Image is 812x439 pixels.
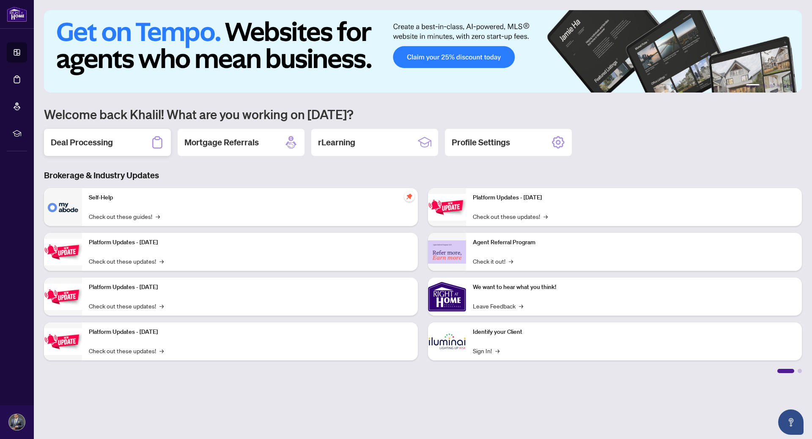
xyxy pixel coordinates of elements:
[184,136,259,148] h2: Mortgage Referrals
[404,191,414,202] span: pushpin
[89,256,164,266] a: Check out these updates!→
[473,346,499,355] a: Sign In!→
[89,212,160,221] a: Check out these guides!→
[44,284,82,310] img: Platform Updates - July 21, 2025
[495,346,499,355] span: →
[746,84,760,87] button: 1
[89,301,164,311] a: Check out these updates!→
[452,136,510,148] h2: Profile Settings
[7,6,27,22] img: logo
[44,106,802,122] h1: Welcome back Khalil! What are you working on [DATE]?
[473,212,548,221] a: Check out these updates!→
[89,346,164,355] a: Check out these updates!→
[44,10,802,93] img: Slide 0
[89,283,411,292] p: Platform Updates - [DATE]
[89,193,411,202] p: Self-Help
[509,256,513,266] span: →
[156,212,160,221] span: →
[776,84,780,87] button: 4
[473,238,795,247] p: Agent Referral Program
[770,84,773,87] button: 3
[9,414,25,430] img: Profile Icon
[428,240,466,264] img: Agent Referral Program
[428,278,466,316] img: We want to hear what you think!
[473,193,795,202] p: Platform Updates - [DATE]
[519,301,523,311] span: →
[44,188,82,226] img: Self-Help
[428,194,466,221] img: Platform Updates - June 23, 2025
[783,84,787,87] button: 5
[159,301,164,311] span: →
[89,238,411,247] p: Platform Updates - [DATE]
[44,328,82,355] img: Platform Updates - July 8, 2025
[428,322,466,360] img: Identify your Client
[790,84,793,87] button: 6
[473,256,513,266] a: Check it out!→
[778,409,804,435] button: Open asap
[473,283,795,292] p: We want to hear what you think!
[543,212,548,221] span: →
[318,136,355,148] h2: rLearning
[44,169,802,181] h3: Brokerage & Industry Updates
[473,301,523,311] a: Leave Feedback→
[159,346,164,355] span: →
[473,327,795,337] p: Identify your Client
[51,136,113,148] h2: Deal Processing
[44,239,82,265] img: Platform Updates - September 16, 2025
[89,327,411,337] p: Platform Updates - [DATE]
[159,256,164,266] span: →
[763,84,766,87] button: 2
